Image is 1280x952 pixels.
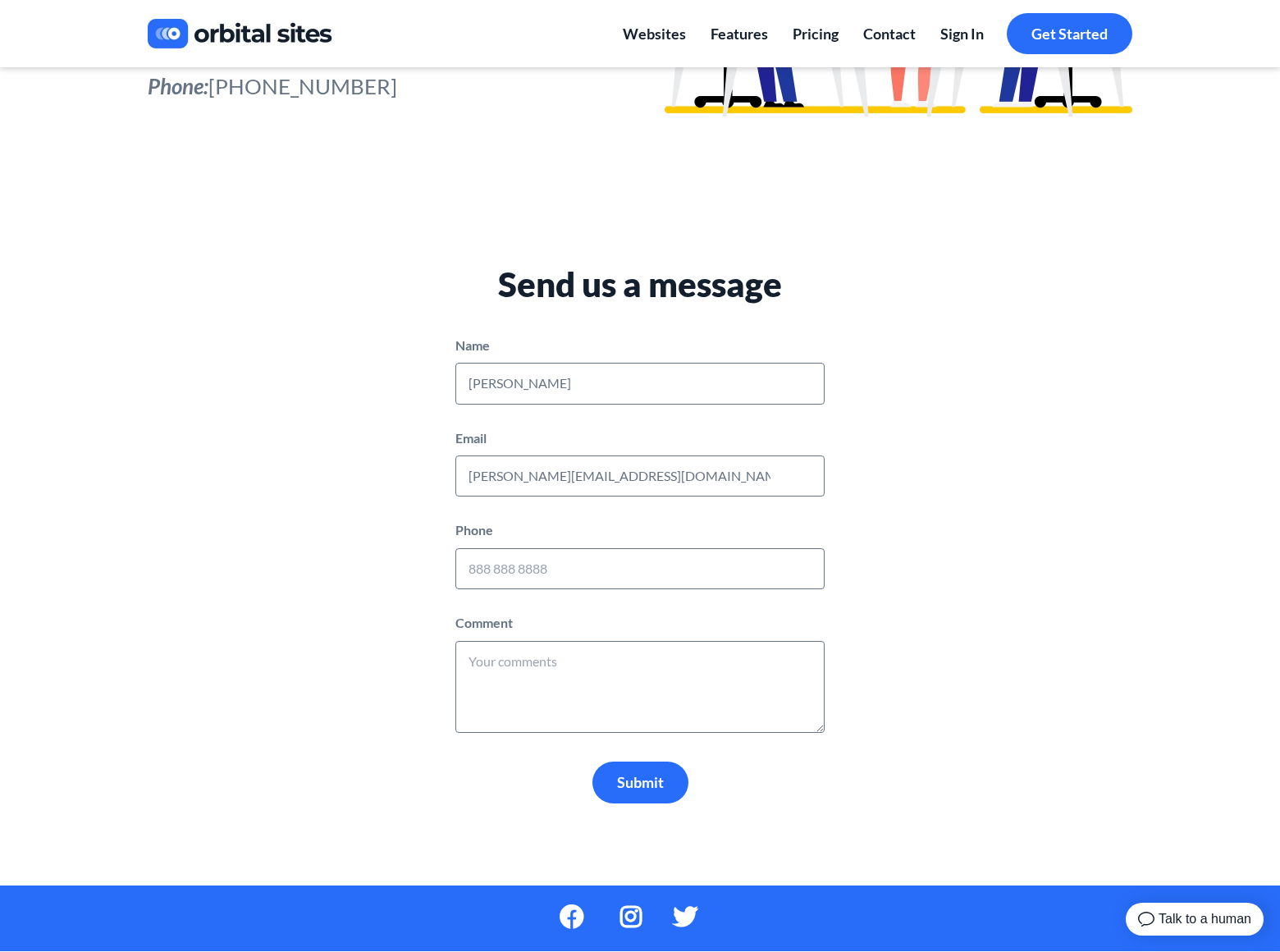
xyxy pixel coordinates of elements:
[213,264,1067,305] p: Send us a message
[851,13,928,55] a: Contact
[455,363,825,404] input: Your name here
[928,13,996,55] a: Sign In
[698,13,780,55] a: Features
[592,762,688,803] button: Submit
[940,25,984,43] span: Sign In
[148,73,208,99] em: Phone:
[455,548,825,589] input: 888 888 8888
[455,522,493,538] label: Phone
[1031,25,1108,43] span: Get Started
[780,13,851,55] a: Pricing
[148,41,583,101] p: [PHONE_NUMBER]
[863,25,916,43] span: Contact
[793,25,839,43] span: Pricing
[455,615,513,630] label: Comment
[711,25,768,43] span: Features
[455,455,825,497] input: Your e-mail here
[623,25,686,43] span: Websites
[617,773,664,791] span: Submit
[148,12,332,55] img: a830013a-b469-4526-b329-771b379920ab.jpg
[610,13,698,55] a: Websites
[455,337,490,353] label: Name
[455,430,487,446] label: Email
[18,16,156,49] div: Talk to a human
[1007,13,1132,55] a: Get Started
